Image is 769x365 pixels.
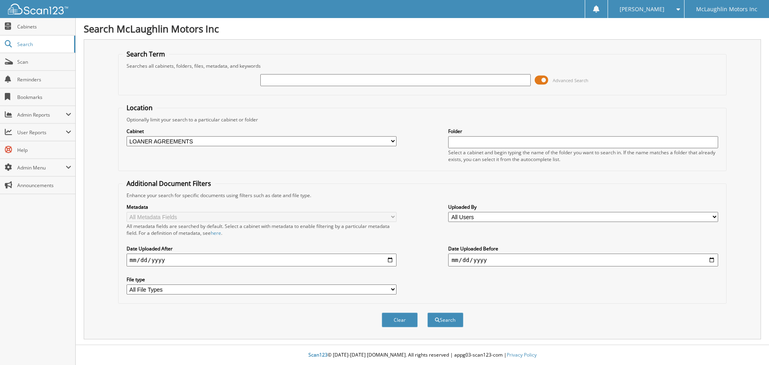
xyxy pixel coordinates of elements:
legend: Location [123,103,157,112]
img: scan123-logo-white.svg [8,4,68,14]
span: Admin Menu [17,164,66,171]
div: © [DATE]-[DATE] [DOMAIN_NAME]. All rights reserved | appg03-scan123-com | [76,345,769,365]
h1: Search McLaughlin Motors Inc [84,22,761,35]
span: Advanced Search [553,77,588,83]
span: Announcements [17,182,71,189]
label: Metadata [127,204,397,210]
span: Admin Reports [17,111,66,118]
legend: Additional Document Filters [123,179,215,188]
button: Search [427,313,463,327]
legend: Search Term [123,50,169,58]
div: Select a cabinet and begin typing the name of the folder you want to search in. If the name match... [448,149,718,163]
a: Privacy Policy [507,351,537,358]
span: Scan [17,58,71,65]
span: Cabinets [17,23,71,30]
label: Cabinet [127,128,397,135]
label: File type [127,276,397,283]
label: Folder [448,128,718,135]
span: Help [17,147,71,153]
button: Clear [382,313,418,327]
input: start [127,254,397,266]
div: Searches all cabinets, folders, files, metadata, and keywords [123,63,723,69]
span: McLaughlin Motors Inc [696,7,757,12]
span: Scan123 [308,351,328,358]
a: here [211,230,221,236]
input: end [448,254,718,266]
iframe: Chat Widget [729,327,769,365]
span: Reminders [17,76,71,83]
span: Search [17,41,70,48]
div: All metadata fields are searched by default. Select a cabinet with metadata to enable filtering b... [127,223,397,236]
label: Date Uploaded Before [448,245,718,252]
span: Bookmarks [17,94,71,101]
div: Optionally limit your search to a particular cabinet or folder [123,116,723,123]
div: Enhance your search for specific documents using filters such as date and file type. [123,192,723,199]
label: Date Uploaded After [127,245,397,252]
label: Uploaded By [448,204,718,210]
span: [PERSON_NAME] [620,7,664,12]
span: User Reports [17,129,66,136]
